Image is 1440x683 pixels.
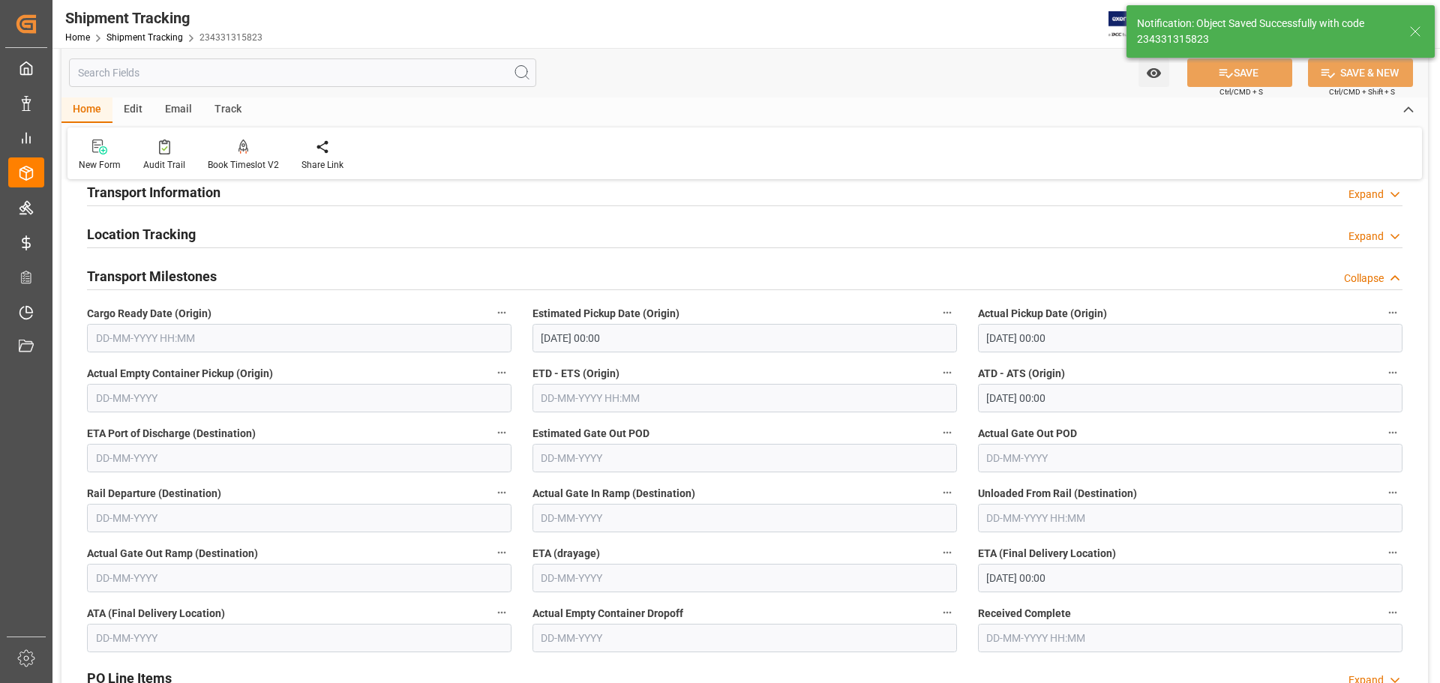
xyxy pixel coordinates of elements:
[1187,58,1292,87] button: SAVE
[87,444,511,472] input: DD-MM-YYYY
[532,606,683,622] span: Actual Empty Container Dropoff
[87,486,221,502] span: Rail Departure (Destination)
[532,624,957,652] input: DD-MM-YYYY
[69,58,536,87] input: Search Fields
[1383,603,1402,622] button: Received Complete
[1344,271,1384,286] div: Collapse
[87,606,225,622] span: ATA (Final Delivery Location)
[937,423,957,442] button: Estimated Gate Out POD
[532,366,619,382] span: ETD - ETS (Origin)
[978,306,1107,322] span: Actual Pickup Date (Origin)
[492,363,511,382] button: Actual Empty Container Pickup (Origin)
[87,546,258,562] span: Actual Gate Out Ramp (Destination)
[1383,423,1402,442] button: Actual Gate Out POD
[87,306,211,322] span: Cargo Ready Date (Origin)
[143,158,185,172] div: Audit Trail
[532,564,957,592] input: DD-MM-YYYY
[532,324,957,352] input: DD-MM-YYYY HH:MM
[978,486,1137,502] span: Unloaded From Rail (Destination)
[154,97,203,123] div: Email
[532,306,679,322] span: Estimated Pickup Date (Origin)
[1348,229,1384,244] div: Expand
[65,7,262,29] div: Shipment Tracking
[978,384,1402,412] input: DD-MM-YYYY HH:MM
[978,564,1402,592] input: DD-MM-YYYY HH:MM
[1383,483,1402,502] button: Unloaded From Rail (Destination)
[492,483,511,502] button: Rail Departure (Destination)
[532,504,957,532] input: DD-MM-YYYY
[87,182,220,202] h2: Transport Information
[87,624,511,652] input: DD-MM-YYYY
[978,366,1065,382] span: ATD - ATS (Origin)
[532,546,600,562] span: ETA (drayage)
[1138,58,1169,87] button: open menu
[532,384,957,412] input: DD-MM-YYYY HH:MM
[208,158,279,172] div: Book Timeslot V2
[1383,363,1402,382] button: ATD - ATS (Origin)
[1383,543,1402,562] button: ETA (Final Delivery Location)
[492,303,511,322] button: Cargo Ready Date (Origin)
[937,363,957,382] button: ETD - ETS (Origin)
[87,564,511,592] input: DD-MM-YYYY
[978,324,1402,352] input: DD-MM-YYYY HH:MM
[937,483,957,502] button: Actual Gate In Ramp (Destination)
[937,543,957,562] button: ETA (drayage)
[106,32,183,43] a: Shipment Tracking
[112,97,154,123] div: Edit
[79,158,121,172] div: New Form
[978,504,1402,532] input: DD-MM-YYYY HH:MM
[978,444,1402,472] input: DD-MM-YYYY
[492,603,511,622] button: ATA (Final Delivery Location)
[978,426,1077,442] span: Actual Gate Out POD
[492,423,511,442] button: ETA Port of Discharge (Destination)
[65,32,90,43] a: Home
[1383,303,1402,322] button: Actual Pickup Date (Origin)
[532,444,957,472] input: DD-MM-YYYY
[61,97,112,123] div: Home
[87,324,511,352] input: DD-MM-YYYY HH:MM
[203,97,253,123] div: Track
[978,606,1071,622] span: Received Complete
[978,624,1402,652] input: DD-MM-YYYY HH:MM
[1348,187,1384,202] div: Expand
[937,303,957,322] button: Estimated Pickup Date (Origin)
[1137,16,1395,47] div: Notification: Object Saved Successfully with code 234331315823
[532,486,695,502] span: Actual Gate In Ramp (Destination)
[87,366,273,382] span: Actual Empty Container Pickup (Origin)
[532,426,649,442] span: Estimated Gate Out POD
[87,504,511,532] input: DD-MM-YYYY
[492,543,511,562] button: Actual Gate Out Ramp (Destination)
[937,603,957,622] button: Actual Empty Container Dropoff
[87,266,217,286] h2: Transport Milestones
[301,158,343,172] div: Share Link
[1329,86,1395,97] span: Ctrl/CMD + Shift + S
[1108,11,1160,37] img: Exertis%20JAM%20-%20Email%20Logo.jpg_1722504956.jpg
[1219,86,1263,97] span: Ctrl/CMD + S
[87,224,196,244] h2: Location Tracking
[978,546,1116,562] span: ETA (Final Delivery Location)
[87,426,256,442] span: ETA Port of Discharge (Destination)
[1308,58,1413,87] button: SAVE & NEW
[87,384,511,412] input: DD-MM-YYYY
